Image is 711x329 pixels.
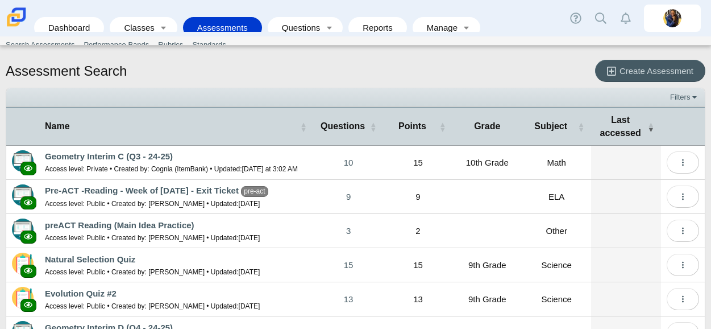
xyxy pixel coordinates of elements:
[369,108,376,145] span: Questions : Activate to sort
[45,200,260,208] small: Access level: Public • Created by: [PERSON_NAME] • Updated:
[40,17,98,38] a: Dashboard
[188,36,230,54] a: Standards
[534,121,567,131] span: Subject
[45,121,70,131] span: Name
[613,6,638,31] a: Alerts
[383,248,452,282] td: 15
[321,17,337,38] a: Toggle expanded
[79,36,153,54] a: Performance Bands
[239,234,260,242] time: Apr 9, 2024 at 4:20 PM
[667,288,699,310] button: More options
[12,219,34,240] img: type-advanced.svg
[45,151,173,161] a: Geometry Interim C (Q3 - 24-25)
[354,17,401,38] a: Reports
[321,121,365,131] span: Questions
[239,200,260,208] time: Apr 4, 2024 at 9:08 AM
[12,253,34,274] img: type-scannable.svg
[663,9,681,27] img: justin.roby.ivXAQi
[474,121,500,131] span: Grade
[647,108,654,145] span: Last accessed : Activate to remove sorting
[398,121,426,131] span: Points
[45,220,194,230] a: preACT Reading (Main Idea Practice)
[189,17,256,38] a: Assessments
[453,146,522,180] td: 10th Grade
[314,146,384,179] a: 10
[595,60,705,82] a: Create Assessment
[644,5,701,32] a: justin.roby.ivXAQi
[12,150,34,172] img: type-advanced.svg
[241,186,268,197] span: pre-act
[45,302,260,310] small: Access level: Public • Created by: [PERSON_NAME] • Updated:
[314,214,384,248] a: 3
[5,5,28,29] img: Carmen School of Science & Technology
[439,108,446,145] span: Points : Activate to sort
[45,289,117,298] a: Evolution Quiz #2
[153,36,188,54] a: Rubrics
[1,36,79,54] a: Search Assessments
[314,180,384,213] a: 9
[667,186,699,208] button: More options
[522,180,591,214] td: ELA
[242,165,298,173] time: Aug 18, 2025 at 3:02 AM
[577,108,584,145] span: Subject : Activate to sort
[45,254,135,264] a: Natural Selection Quiz
[522,214,591,248] td: Other
[45,186,239,195] a: Pre-ACT -Reading - Week of [DATE] - Exit Ticket
[667,92,702,103] a: Filters
[45,234,260,242] small: Access level: Public • Created by: [PERSON_NAME] • Updated:
[453,282,522,316] td: 9th Grade
[273,17,321,38] a: Questions
[522,282,591,316] td: Science
[667,220,699,242] button: More options
[459,17,475,38] a: Toggle expanded
[115,17,155,38] a: Classes
[156,17,172,38] a: Toggle expanded
[239,268,260,276] time: Apr 30, 2024 at 10:30 AM
[619,66,693,76] span: Create Assessment
[314,248,384,282] a: 15
[522,146,591,180] td: Math
[667,254,699,276] button: More options
[12,184,34,206] img: type-advanced.svg
[5,21,28,31] a: Carmen School of Science & Technology
[453,248,522,282] td: 9th Grade
[314,282,384,316] a: 13
[418,17,459,38] a: Manage
[300,108,307,145] span: Name : Activate to sort
[45,165,298,173] small: Access level: Private • Created by: Cognia (ItemBank) • Updated:
[600,115,641,137] span: Last accessed
[522,248,591,282] td: Science
[383,282,452,316] td: 13
[383,180,452,214] td: 9
[383,214,452,248] td: 2
[667,151,699,174] button: More options
[239,302,260,310] time: May 13, 2024 at 1:43 PM
[45,268,260,276] small: Access level: Public • Created by: [PERSON_NAME] • Updated:
[6,61,127,81] h1: Assessment Search
[12,287,34,309] img: type-scannable.svg
[383,146,452,180] td: 15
